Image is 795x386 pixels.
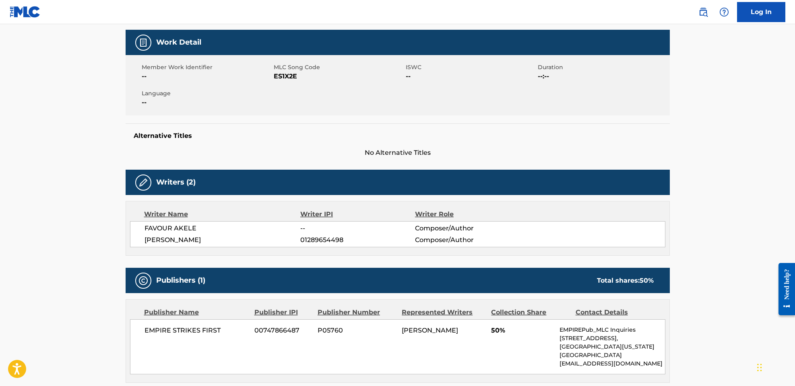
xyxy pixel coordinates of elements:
[576,308,654,317] div: Contact Details
[719,7,729,17] img: help
[698,7,708,17] img: search
[406,72,536,81] span: --
[406,63,536,72] span: ISWC
[145,326,249,335] span: EMPIRE STRIKES FIRST
[560,359,665,368] p: [EMAIL_ADDRESS][DOMAIN_NAME]
[415,209,519,219] div: Writer Role
[126,148,670,158] span: No Alternative Titles
[491,326,553,335] span: 50%
[142,98,272,107] span: --
[144,308,248,317] div: Publisher Name
[254,308,312,317] div: Publisher IPI
[755,347,795,386] iframe: Chat Widget
[415,224,519,233] span: Composer/Author
[144,209,301,219] div: Writer Name
[134,132,662,140] h5: Alternative Titles
[145,224,301,233] span: FAVOUR AKELE
[274,72,404,81] span: ES1X2E
[138,178,148,187] img: Writers
[300,224,415,233] span: --
[402,326,458,334] span: [PERSON_NAME]
[145,235,301,245] span: [PERSON_NAME]
[737,2,785,22] a: Log In
[538,72,668,81] span: --:--
[138,276,148,285] img: Publishers
[415,235,519,245] span: Composer/Author
[142,89,272,98] span: Language
[402,308,485,317] div: Represented Writers
[274,63,404,72] span: MLC Song Code
[318,326,396,335] span: P05760
[560,351,665,359] p: [GEOGRAPHIC_DATA]
[597,276,654,285] div: Total shares:
[538,63,668,72] span: Duration
[560,334,665,343] p: [STREET_ADDRESS],
[757,355,762,380] div: Drag
[156,178,196,187] h5: Writers (2)
[142,72,272,81] span: --
[560,343,665,351] p: [GEOGRAPHIC_DATA][US_STATE]
[254,326,312,335] span: 00747866487
[560,326,665,334] p: EMPIREPub_MLC Inquiries
[772,257,795,322] iframe: Resource Center
[318,308,396,317] div: Publisher Number
[491,308,569,317] div: Collection Share
[156,38,201,47] h5: Work Detail
[640,277,654,284] span: 50 %
[138,38,148,47] img: Work Detail
[695,4,711,20] a: Public Search
[716,4,732,20] div: Help
[10,6,41,18] img: MLC Logo
[142,63,272,72] span: Member Work Identifier
[300,235,415,245] span: 01289654498
[156,276,205,285] h5: Publishers (1)
[300,209,415,219] div: Writer IPI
